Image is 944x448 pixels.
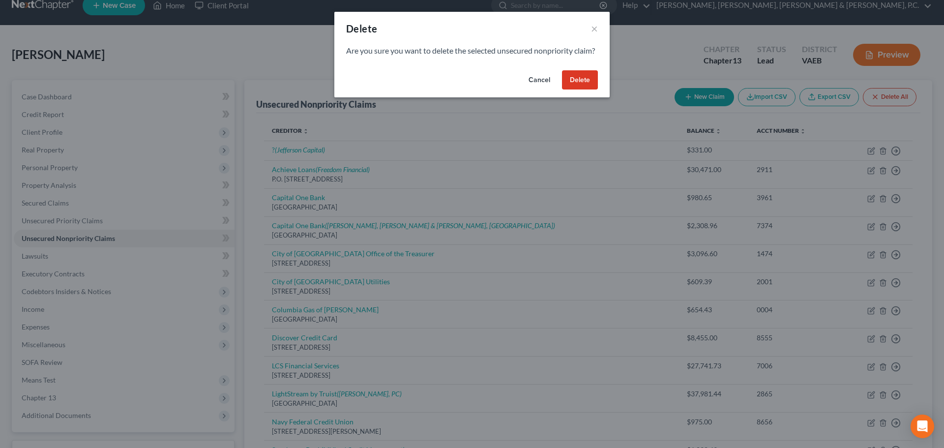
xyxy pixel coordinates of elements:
[521,70,558,90] button: Cancel
[911,415,934,438] div: Open Intercom Messenger
[562,70,598,90] button: Delete
[591,23,598,34] button: ×
[346,45,598,57] p: Are you sure you want to delete the selected unsecured nonpriority claim?
[346,22,377,35] div: Delete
